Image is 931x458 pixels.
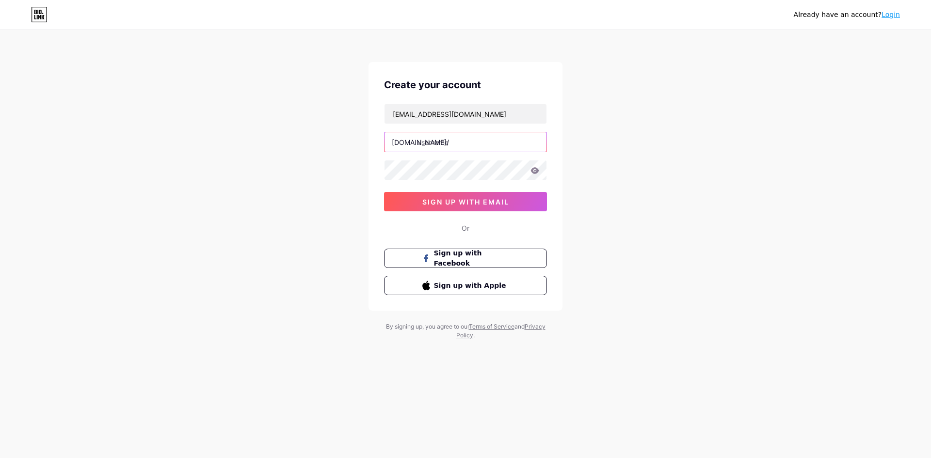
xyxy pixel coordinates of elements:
div: Or [462,223,469,233]
div: Already have an account? [794,10,900,20]
button: Sign up with Apple [384,276,547,295]
span: Sign up with Facebook [434,248,509,268]
span: sign up with email [422,198,509,206]
button: sign up with email [384,192,547,211]
button: Sign up with Facebook [384,249,547,268]
div: By signing up, you agree to our and . [383,322,548,340]
div: [DOMAIN_NAME]/ [392,137,449,147]
div: Create your account [384,78,547,92]
a: Terms of Service [469,323,514,330]
span: Sign up with Apple [434,281,509,291]
a: Login [882,11,900,18]
input: username [385,132,546,152]
input: Email [385,104,546,124]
